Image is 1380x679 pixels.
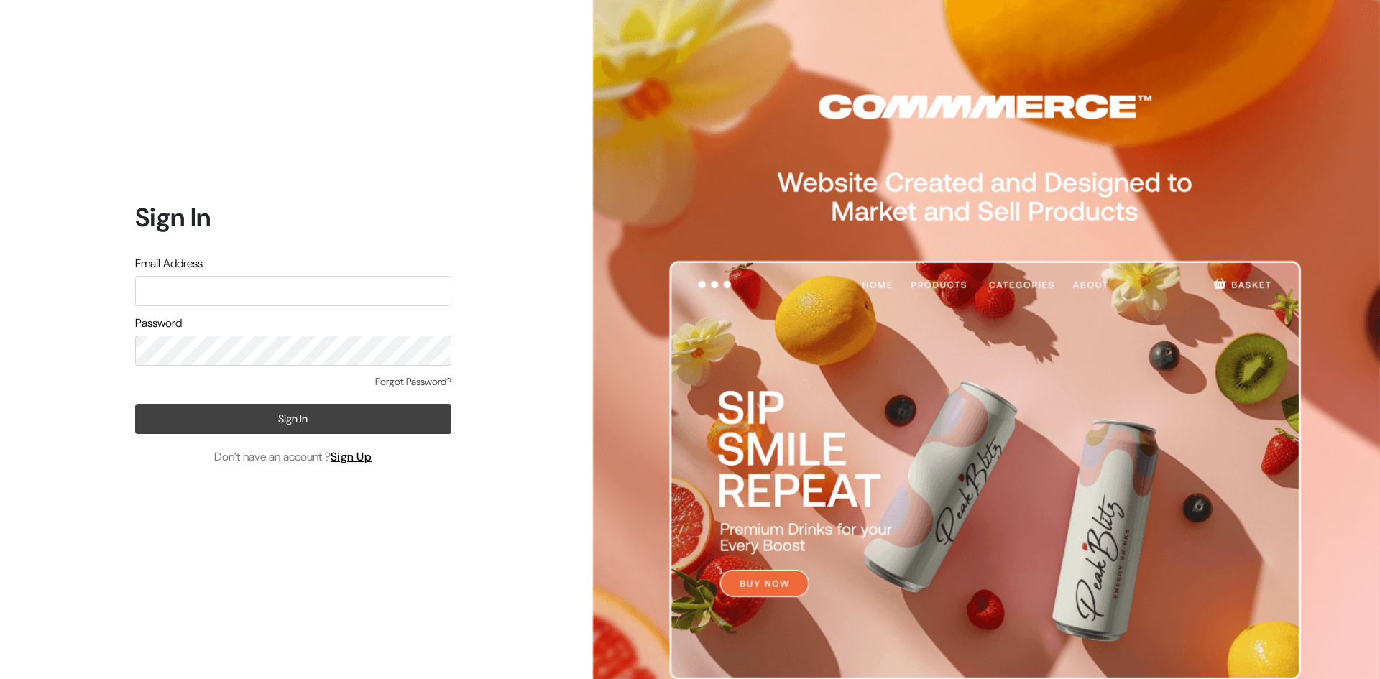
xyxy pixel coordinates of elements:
a: Sign Up [331,449,372,464]
label: Email Address [135,255,203,272]
label: Password [135,315,182,332]
button: Sign In [135,404,451,434]
a: Forgot Password? [375,374,451,389]
h1: Sign In [135,202,451,233]
span: Don’t have an account ? [214,448,372,466]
